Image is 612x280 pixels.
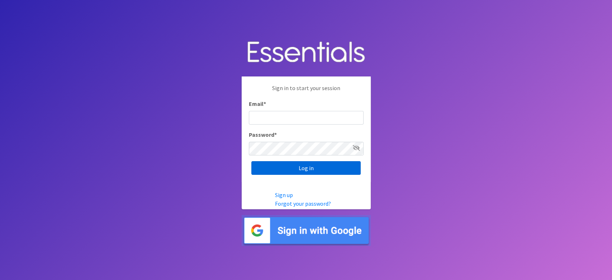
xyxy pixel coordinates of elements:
[249,130,277,139] label: Password
[251,161,361,175] input: Log in
[242,34,371,71] img: Human Essentials
[264,100,266,107] abbr: required
[275,191,293,199] a: Sign up
[275,200,331,207] a: Forgot your password?
[274,131,277,138] abbr: required
[249,99,266,108] label: Email
[249,84,364,99] p: Sign in to start your session
[242,215,371,246] img: Sign in with Google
